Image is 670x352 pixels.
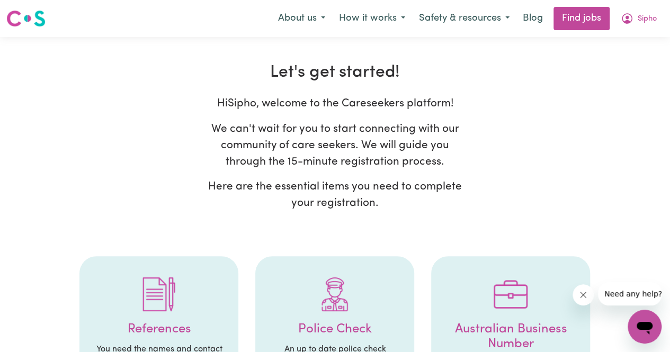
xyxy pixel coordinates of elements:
[90,322,228,337] h4: References
[553,7,610,30] a: Find jobs
[516,7,549,30] a: Blog
[202,121,468,170] p: We can't wait for you to start connecting with our community of care seekers. We will guide you t...
[6,7,64,16] span: Need any help?
[266,322,404,337] h4: Police Check
[628,310,662,344] iframe: Button to launch messaging window
[332,7,412,30] button: How it works
[6,9,46,28] img: Careseekers logo
[202,178,468,211] p: Here are the essential items you need to complete your registration.
[638,13,657,25] span: Sipho
[573,284,594,305] iframe: Close message
[6,6,46,31] a: Careseekers logo
[412,7,516,30] button: Safety & resources
[614,7,664,30] button: My Account
[202,95,468,112] p: Hi Sipho , welcome to the Careseekers platform!
[598,282,662,305] iframe: Message from company
[271,7,332,30] button: About us
[62,62,608,83] h2: Let's get started!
